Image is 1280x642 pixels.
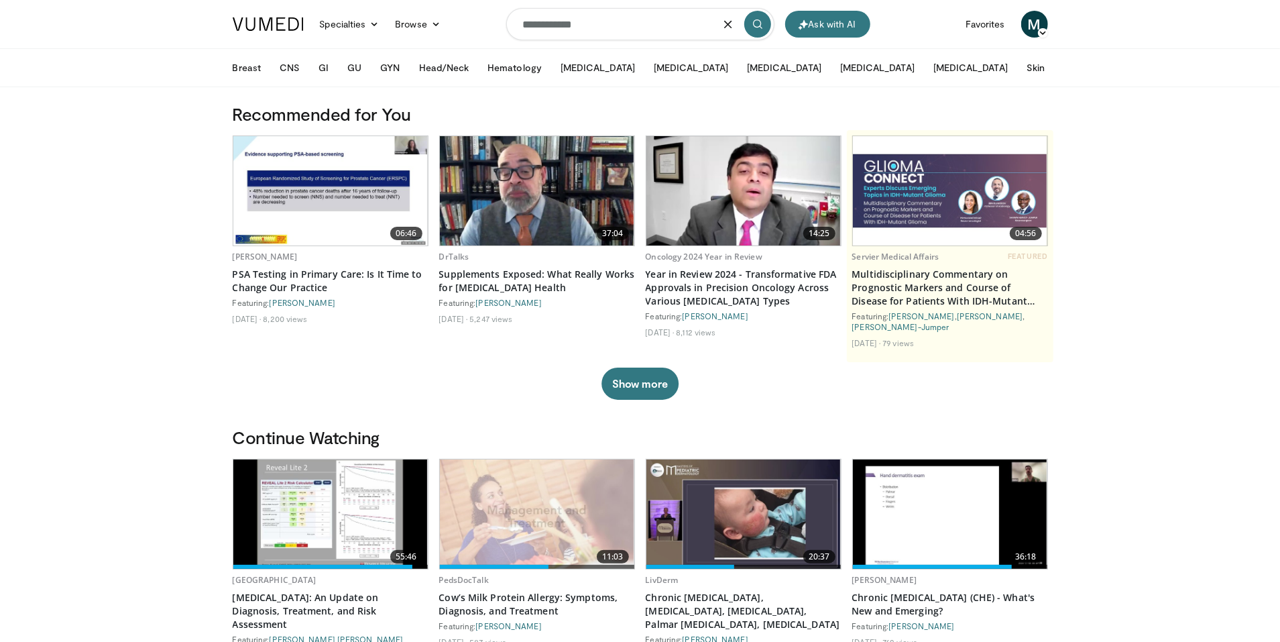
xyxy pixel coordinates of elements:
li: 79 views [882,337,914,348]
a: 55:46 [233,460,428,569]
div: Featuring: [852,621,1048,631]
span: 14:25 [803,227,835,240]
a: Servier Medical Affairs [852,251,939,262]
div: Featuring: [439,621,635,631]
a: 11:03 [440,460,634,569]
div: Featuring: [233,297,428,308]
button: Hematology [479,54,550,81]
img: a277380e-40b7-4f15-ab00-788b20d9d5d9.620x360_q85_upscale.jpg [440,460,634,569]
button: [MEDICAL_DATA] [646,54,736,81]
a: [PERSON_NAME] [476,298,542,307]
a: 04:56 [853,136,1047,246]
a: 06:46 [233,136,428,246]
span: 36:18 [1010,550,1042,564]
a: [GEOGRAPHIC_DATA] [233,574,316,586]
span: 55:46 [390,550,422,564]
a: Multidisciplinary Commentary on Prognostic Markers and Course of Disease for Patients With IDH-Mu... [852,268,1048,308]
div: Featuring: , , [852,311,1048,332]
li: 5,247 views [469,313,512,324]
a: [PERSON_NAME] [476,621,542,631]
a: Chronic [MEDICAL_DATA], [MEDICAL_DATA], [MEDICAL_DATA], Palmar [MEDICAL_DATA], [MEDICAL_DATA] [646,591,841,631]
input: Search topics, interventions [506,8,774,40]
a: LivDerm [646,574,679,586]
a: [PERSON_NAME] [270,298,335,307]
a: 20:37 [646,460,841,569]
img: c6576041-2d69-450f-aea7-231def4a96bc.620x360_q85_upscale.jpg [646,460,841,569]
li: [DATE] [646,327,675,337]
a: Chronic [MEDICAL_DATA] (CHE) - What's New and Emerging? [852,591,1048,618]
a: [PERSON_NAME] [889,311,955,321]
span: 06:46 [390,227,422,240]
a: [PERSON_NAME] [957,311,1023,321]
span: 11:03 [597,550,629,564]
img: VuMedi Logo [233,17,304,31]
img: 649d3fc0-5ee3-4147-b1a3-955a692e9799.620x360_q85_upscale.jpg [440,136,634,246]
a: Year in Review 2024 - Transformative FDA Approvals in Precision Oncology Across Various [MEDICAL_... [646,268,841,308]
button: GI [310,54,337,81]
a: [PERSON_NAME]-Jumper [852,322,949,331]
a: [PERSON_NAME] [852,574,917,586]
a: Oncology 2024 Year in Review [646,251,762,262]
a: [PERSON_NAME] [233,251,298,262]
li: 8,200 views [263,313,307,324]
button: GU [339,54,369,81]
a: [PERSON_NAME] [889,621,955,631]
a: Browse [387,11,449,38]
span: 04:56 [1010,227,1042,240]
h3: Continue Watching [233,427,1048,448]
li: 8,112 views [676,327,715,337]
button: Ask with AI [785,11,870,38]
button: Head/Neck [411,54,477,81]
button: Skin [1019,54,1053,81]
button: Breast [225,54,269,81]
button: [MEDICAL_DATA] [552,54,643,81]
img: 4cb6d409-5254-414a-893b-2caed5d44d40.620x360_q85_upscale.jpg [853,460,1047,569]
button: [MEDICAL_DATA] [832,54,923,81]
button: Show more [601,368,679,400]
a: [PERSON_NAME] [683,311,748,321]
a: Supplements Exposed: What Really Works for [MEDICAL_DATA] Health [439,268,635,295]
button: [MEDICAL_DATA] [925,54,1016,81]
a: PSA Testing in Primary Care: Is It Time to Change Our Practice [233,268,428,295]
img: 969231d3-b021-4170-ae52-82fb74b0a522.620x360_q85_upscale.jpg [233,136,428,246]
a: DrTalks [439,251,469,262]
a: 37:04 [440,136,634,246]
li: [DATE] [852,337,881,348]
a: Favorites [957,11,1013,38]
a: [MEDICAL_DATA]: An Update on Diagnosis, Treatment, and Risk Assessment [233,591,428,631]
span: 37:04 [597,227,629,240]
button: CNS [272,54,308,81]
li: [DATE] [233,313,261,324]
button: GYN [372,54,408,81]
img: 2479485d-ecf6-40bf-a760-6b07b721309e.620x360_q85_upscale.jpg [233,460,428,569]
a: 14:25 [646,136,841,246]
div: Featuring: [439,297,635,308]
div: Featuring: [646,311,841,321]
a: PedsDocTalk [439,574,489,586]
li: [DATE] [439,313,468,324]
a: Cow’s Milk Protein Allergy: Symptoms, Diagnosis, and Treatment [439,591,635,618]
img: 22cacae0-80e8-46c7-b946-25cff5e656fa.620x360_q85_upscale.jpg [646,136,841,246]
button: [MEDICAL_DATA] [739,54,829,81]
span: 20:37 [803,550,835,564]
a: 36:18 [853,460,1047,569]
h3: Recommended for You [233,103,1048,125]
img: 5d70efb0-66ed-4f4a-9783-2b532cf77c72.png.620x360_q85_upscale.jpg [853,136,1047,246]
a: Specialties [312,11,388,38]
span: FEATURED [1008,252,1047,261]
a: M [1021,11,1048,38]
